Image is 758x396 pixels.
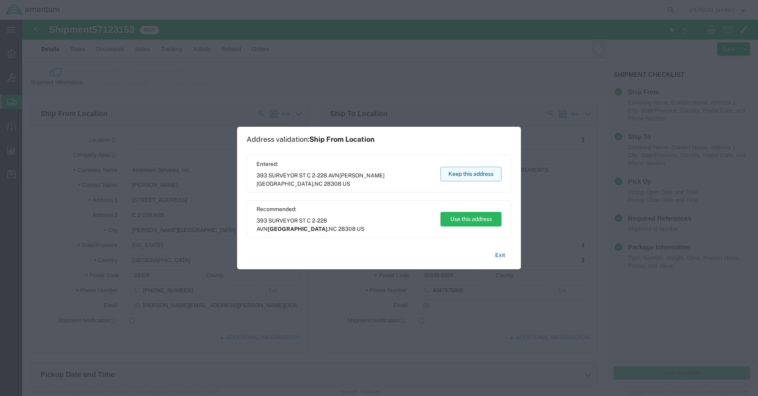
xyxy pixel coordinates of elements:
[357,226,364,232] span: US
[338,226,356,232] span: 28308
[489,248,511,262] button: Exit
[256,217,433,233] span: 393 SURVEYOR ST C 2-228 AVN ,
[329,226,337,232] span: NC
[309,135,375,143] span: Ship From Location
[314,181,323,187] span: NC
[256,205,433,213] span: Recommended:
[440,167,502,181] button: Keep this address
[247,135,375,144] h1: Address validation:
[324,181,341,187] span: 28308
[256,172,385,187] span: [PERSON_NAME][GEOGRAPHIC_DATA]
[343,181,350,187] span: US
[440,212,502,227] button: Use this address
[256,171,433,188] span: 393 SURVEYOR ST C 2-228 AVN ,
[256,160,433,168] span: Entered:
[268,226,327,232] span: [GEOGRAPHIC_DATA]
